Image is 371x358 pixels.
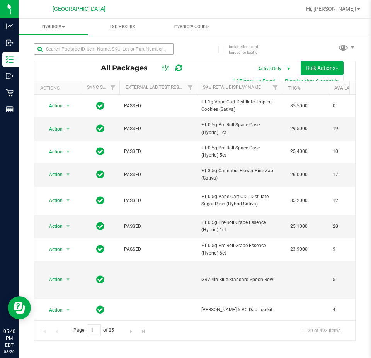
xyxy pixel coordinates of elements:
[6,56,14,63] inline-svg: Inventory
[107,81,119,94] a: Filter
[201,167,277,182] span: FT 3.5g Cannabis Flower Pine Zap (Sativa)
[286,146,311,157] span: 25.4000
[34,43,174,55] input: Search Package ID, Item Name, SKU, Lot or Part Number...
[63,244,73,255] span: select
[101,64,155,72] span: All Packages
[8,296,31,319] iframe: Resource center
[42,274,63,285] span: Action
[228,75,280,88] button: Export to Excel
[124,102,192,110] span: PASSED
[126,85,186,90] a: External Lab Test Result
[124,223,192,230] span: PASSED
[6,22,14,30] inline-svg: Analytics
[63,124,73,134] span: select
[333,223,362,230] span: 20
[124,148,192,155] span: PASSED
[63,274,73,285] span: select
[42,100,63,111] span: Action
[201,219,277,234] span: FT 0.5g Pre-Roll Grape Essence (Hybrid) 1ct
[295,324,347,336] span: 1 - 20 of 493 items
[201,121,277,136] span: FT 0.5g Pre-Roll Space Case (Hybrid) 1ct
[96,146,104,157] span: In Sync
[96,244,104,255] span: In Sync
[124,197,192,204] span: PASSED
[19,19,88,35] a: Inventory
[6,105,14,113] inline-svg: Reports
[229,44,267,55] span: Include items not tagged for facility
[184,81,197,94] a: Filter
[280,75,344,88] button: Receive Non-Cannabis
[288,85,301,91] a: THC%
[96,274,104,285] span: In Sync
[306,6,356,12] span: Hi, [PERSON_NAME]!
[6,72,14,80] inline-svg: Outbound
[6,39,14,47] inline-svg: Inbound
[42,221,63,232] span: Action
[286,169,311,180] span: 26.0000
[157,19,226,35] a: Inventory Counts
[124,125,192,132] span: PASSED
[201,306,277,314] span: [PERSON_NAME] 5 PC Dab Toolkit
[63,221,73,232] span: select
[96,304,104,315] span: In Sync
[42,124,63,134] span: Action
[201,144,277,159] span: FT 0.5g Pre-Roll Space Case (Hybrid) 5ct
[286,195,311,206] span: 85.2000
[87,85,117,90] a: Sync Status
[126,324,137,335] a: Go to the next page
[63,305,73,316] span: select
[42,169,63,180] span: Action
[96,123,104,134] span: In Sync
[87,324,101,336] input: 1
[42,195,63,206] span: Action
[286,221,311,232] span: 25.1000
[138,324,149,335] a: Go to the last page
[201,242,277,257] span: FT 0.5g Pre-Roll Grape Essence (Hybrid) 5ct
[333,102,362,110] span: 0
[124,171,192,178] span: PASSED
[88,19,157,35] a: Lab Results
[53,6,106,12] span: [GEOGRAPHIC_DATA]
[334,85,357,91] a: Available
[333,125,362,132] span: 19
[203,85,261,90] a: Sku Retail Display Name
[201,276,277,283] span: GRV 4in Blue Standard Spoon Bowl
[333,306,362,314] span: 4
[333,171,362,178] span: 17
[286,123,311,134] span: 29.5000
[3,328,15,349] p: 05:40 PM EDT
[333,148,362,155] span: 10
[42,305,63,316] span: Action
[99,23,146,30] span: Lab Results
[40,85,78,91] div: Actions
[96,100,104,111] span: In Sync
[333,246,362,253] span: 9
[63,169,73,180] span: select
[286,100,311,112] span: 85.5000
[67,324,121,336] span: Page of 25
[96,221,104,232] span: In Sync
[269,81,282,94] a: Filter
[306,65,339,71] span: Bulk Actions
[96,195,104,206] span: In Sync
[163,23,220,30] span: Inventory Counts
[42,146,63,157] span: Action
[333,197,362,204] span: 12
[63,146,73,157] span: select
[63,195,73,206] span: select
[333,276,362,283] span: 5
[42,244,63,255] span: Action
[19,23,88,30] span: Inventory
[6,89,14,97] inline-svg: Retail
[301,61,344,75] button: Bulk Actions
[201,98,277,113] span: FT 1g Vape Cart Distillate Tropical Cookies (Sativa)
[3,349,15,355] p: 08/20
[286,244,311,255] span: 23.9000
[63,100,73,111] span: select
[124,246,192,253] span: PASSED
[96,169,104,180] span: In Sync
[201,193,277,208] span: FT 0.5g Vape Cart CDT Distillate Sugar Rush (Hybrid-Sativa)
